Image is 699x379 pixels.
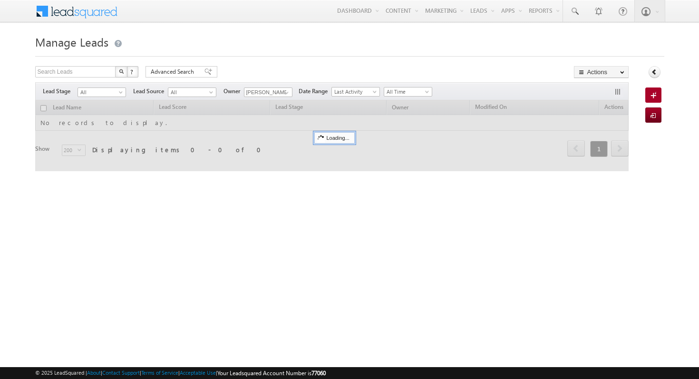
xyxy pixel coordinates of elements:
a: Last Activity [331,87,380,97]
span: Last Activity [332,87,377,96]
a: Show All Items [280,88,291,97]
a: All [78,87,126,97]
button: Actions [574,66,629,78]
button: ? [127,66,138,78]
span: All [168,88,214,97]
input: Type to Search [244,87,292,97]
img: Search [119,69,124,74]
span: Lead Source [133,87,168,96]
a: About [87,369,101,376]
a: All [168,87,216,97]
span: All [78,88,123,97]
a: All Time [384,87,432,97]
span: Advanced Search [151,68,197,76]
span: All Time [384,87,429,96]
span: Your Leadsquared Account Number is [217,369,326,377]
a: Acceptable Use [180,369,216,376]
span: Manage Leads [35,34,108,49]
div: Loading... [314,132,355,144]
a: Contact Support [102,369,140,376]
span: ? [130,68,135,76]
span: Lead Stage [43,87,78,96]
span: © 2025 LeadSquared | | | | | [35,369,326,378]
span: Date Range [299,87,331,96]
span: Owner [223,87,244,96]
a: Terms of Service [141,369,178,376]
span: 77060 [311,369,326,377]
